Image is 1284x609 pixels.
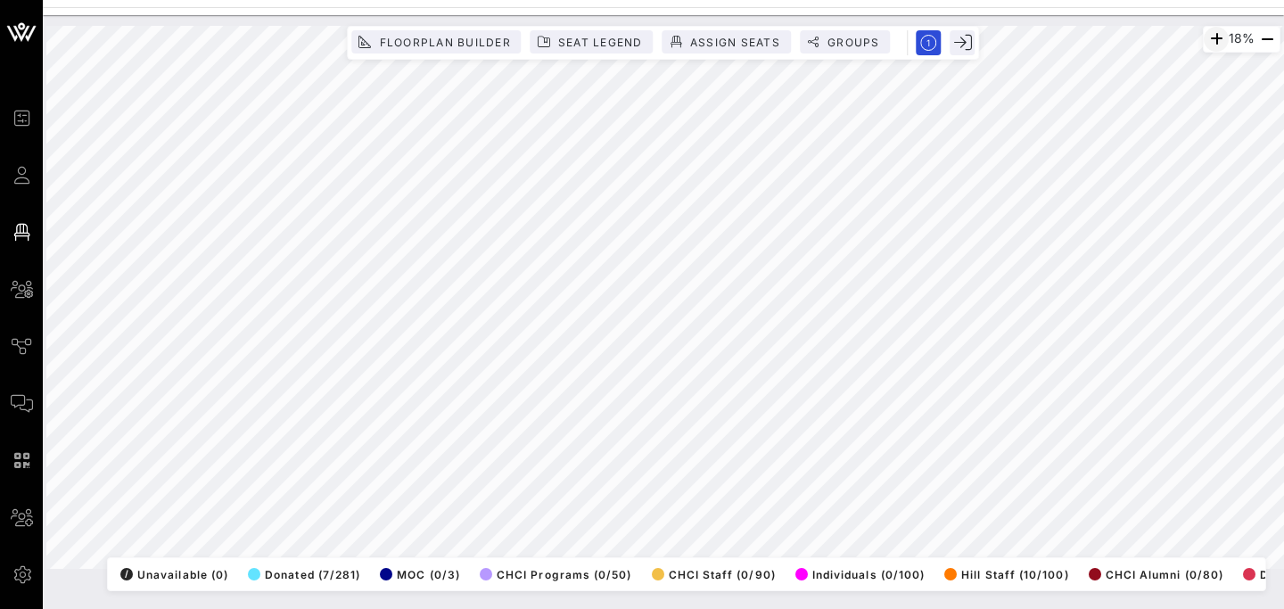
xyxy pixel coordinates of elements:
[689,36,780,49] span: Assign Seats
[374,562,460,587] button: MOC (0/3)
[795,568,925,581] span: Individuals (0/100)
[120,568,228,581] span: Unavailable (0)
[480,568,632,581] span: CHCI Programs (0/50)
[248,568,360,581] span: Donated (7/281)
[351,30,521,53] button: Floorplan Builder
[827,36,880,49] span: Groups
[652,568,776,581] span: CHCI Staff (0/90)
[1203,26,1280,53] div: 18%
[557,36,643,49] span: Seat Legend
[120,568,133,580] div: /
[115,562,228,587] button: /Unavailable (0)
[531,30,654,53] button: Seat Legend
[800,30,891,53] button: Groups
[380,568,460,581] span: MOC (0/3)
[1083,562,1223,587] button: CHCI Alumni (0/80)
[1089,568,1223,581] span: CHCI Alumni (0/80)
[663,30,791,53] button: Assign Seats
[378,36,510,49] span: Floorplan Builder
[790,562,925,587] button: Individuals (0/100)
[939,562,1068,587] button: Hill Staff (10/100)
[243,562,360,587] button: Donated (7/281)
[646,562,776,587] button: CHCI Staff (0/90)
[474,562,632,587] button: CHCI Programs (0/50)
[944,568,1068,581] span: Hill Staff (10/100)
